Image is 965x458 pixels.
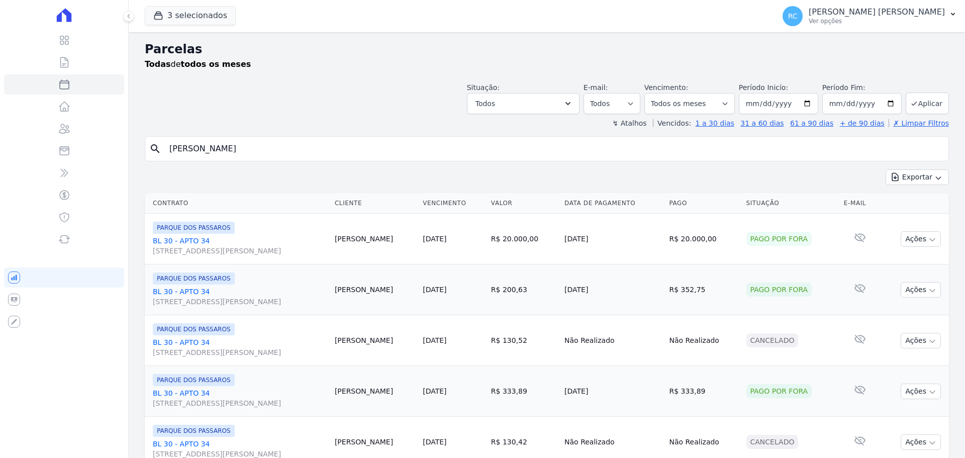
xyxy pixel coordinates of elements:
label: ↯ Atalhos [612,119,646,127]
td: R$ 20.000,00 [665,214,742,264]
label: Período Fim: [822,82,902,93]
span: PARQUE DOS PASSAROS [153,222,235,234]
label: E-mail: [584,83,608,91]
button: Exportar [886,169,949,185]
td: [PERSON_NAME] [331,315,419,366]
div: Pago por fora [746,232,812,246]
td: [DATE] [560,214,665,264]
td: R$ 333,89 [487,366,560,417]
td: R$ 333,89 [665,366,742,417]
td: R$ 130,52 [487,315,560,366]
th: Situação [742,193,840,214]
th: Vencimento [419,193,487,214]
a: BL 30 - APTO 34[STREET_ADDRESS][PERSON_NAME] [153,236,327,256]
button: Aplicar [906,93,949,114]
span: [STREET_ADDRESS][PERSON_NAME] [153,347,327,357]
th: Contrato [145,193,331,214]
label: Vencimento: [644,83,688,91]
button: 3 selecionados [145,6,236,25]
a: BL 30 - APTO 34[STREET_ADDRESS][PERSON_NAME] [153,287,327,307]
button: RC [PERSON_NAME] [PERSON_NAME] Ver opções [775,2,965,30]
a: [DATE] [423,286,446,294]
span: [STREET_ADDRESS][PERSON_NAME] [153,398,327,408]
button: Ações [901,231,941,247]
i: search [149,143,161,155]
label: Período Inicío: [739,83,788,91]
button: Ações [901,333,941,348]
span: PARQUE DOS PASSAROS [153,425,235,437]
td: Não Realizado [665,315,742,366]
td: [PERSON_NAME] [331,264,419,315]
div: Pago por fora [746,283,812,297]
div: Cancelado [746,333,799,347]
label: Vencidos: [653,119,691,127]
a: ✗ Limpar Filtros [889,119,949,127]
button: Ações [901,434,941,450]
span: [STREET_ADDRESS][PERSON_NAME] [153,246,327,256]
a: [DATE] [423,235,446,243]
button: Ações [901,384,941,399]
th: Data de Pagamento [560,193,665,214]
p: de [145,58,251,70]
a: 1 a 30 dias [696,119,734,127]
h2: Parcelas [145,40,949,58]
div: Cancelado [746,435,799,449]
span: RC [788,13,798,20]
td: R$ 352,75 [665,264,742,315]
td: [PERSON_NAME] [331,366,419,417]
td: Não Realizado [560,315,665,366]
th: Cliente [331,193,419,214]
td: [PERSON_NAME] [331,214,419,264]
td: [DATE] [560,366,665,417]
span: PARQUE DOS PASSAROS [153,272,235,285]
span: [STREET_ADDRESS][PERSON_NAME] [153,297,327,307]
span: Todos [475,98,495,110]
span: PARQUE DOS PASSAROS [153,374,235,386]
p: [PERSON_NAME] [PERSON_NAME] [809,7,945,17]
button: Todos [467,93,580,114]
a: [DATE] [423,438,446,446]
a: BL 30 - APTO 34[STREET_ADDRESS][PERSON_NAME] [153,388,327,408]
label: Situação: [467,83,500,91]
td: [DATE] [560,264,665,315]
span: PARQUE DOS PASSAROS [153,323,235,335]
strong: Todas [145,59,171,69]
strong: todos os meses [181,59,251,69]
button: Ações [901,282,941,298]
a: 61 a 90 dias [790,119,833,127]
a: BL 30 - APTO 34[STREET_ADDRESS][PERSON_NAME] [153,337,327,357]
th: E-mail [840,193,880,214]
input: Buscar por nome do lote ou do cliente [163,139,944,159]
p: Ver opções [809,17,945,25]
a: [DATE] [423,387,446,395]
a: [DATE] [423,336,446,344]
a: 31 a 60 dias [740,119,784,127]
th: Pago [665,193,742,214]
div: Pago por fora [746,384,812,398]
td: R$ 200,63 [487,264,560,315]
a: + de 90 dias [840,119,885,127]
